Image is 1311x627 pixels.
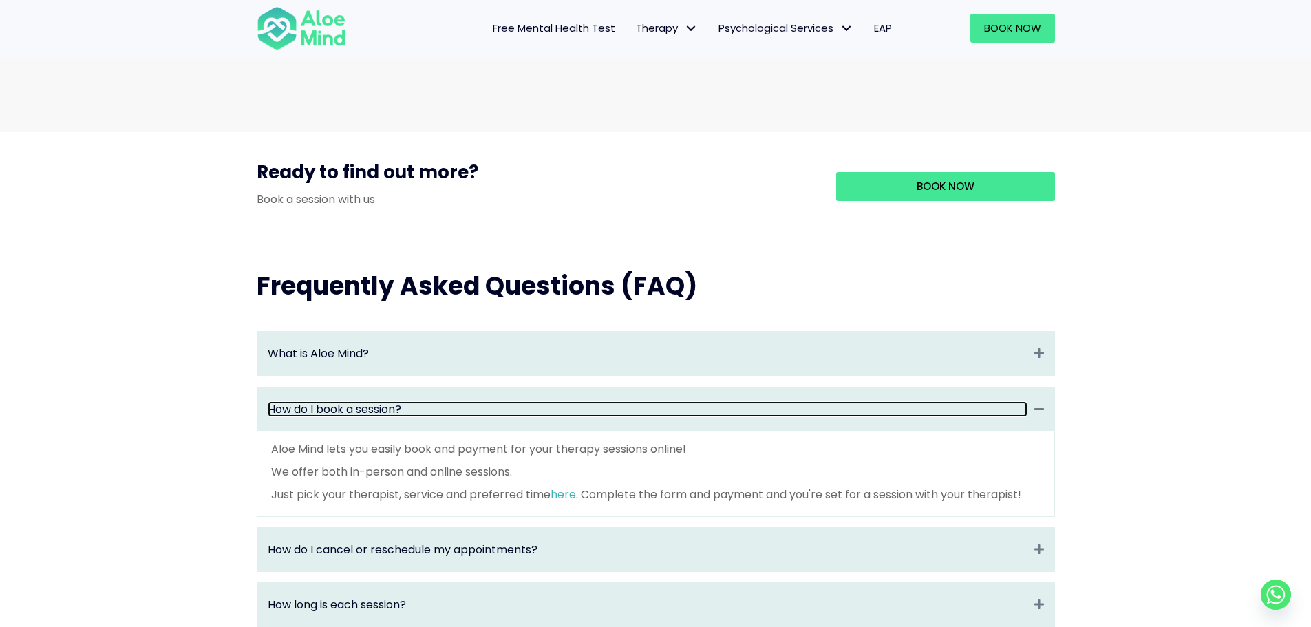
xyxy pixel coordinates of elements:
a: Whatsapp [1261,580,1291,610]
p: Just pick your therapist, service and preferred time . Complete the form and payment and you're s... [271,487,1041,502]
a: How long is each session? [268,597,1027,613]
span: Frequently Asked Questions (FAQ) [257,268,697,304]
span: Therapy [636,21,698,35]
span: Therapy: submenu [681,19,701,39]
a: How do I cancel or reschedule my appointments? [268,542,1027,557]
nav: Menu [364,14,902,43]
a: How do I book a session? [268,401,1027,417]
a: Psychological ServicesPsychological Services: submenu [708,14,864,43]
p: Aloe Mind lets you easily book and payment for your therapy sessions online! [271,441,1041,457]
a: Book Now [970,14,1055,43]
span: Psychological Services: submenu [837,19,857,39]
span: Book Now [917,179,974,193]
p: We offer both in-person and online sessions. [271,464,1041,480]
h3: Ready to find out more? [257,160,816,191]
a: Book Now [836,172,1055,201]
i: Expand [1034,542,1044,557]
img: Aloe mind Logo [257,6,346,51]
span: Psychological Services [718,21,853,35]
a: Free Mental Health Test [482,14,626,43]
a: What is Aloe Mind? [268,346,1027,361]
p: Book a session with us [257,191,816,207]
span: Free Mental Health Test [493,21,615,35]
span: Book Now [984,21,1041,35]
i: Collapse [1034,401,1044,417]
i: Expand [1034,346,1044,361]
i: Expand [1034,597,1044,613]
a: TherapyTherapy: submenu [626,14,708,43]
span: EAP [874,21,892,35]
a: here [551,487,576,502]
a: EAP [864,14,902,43]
